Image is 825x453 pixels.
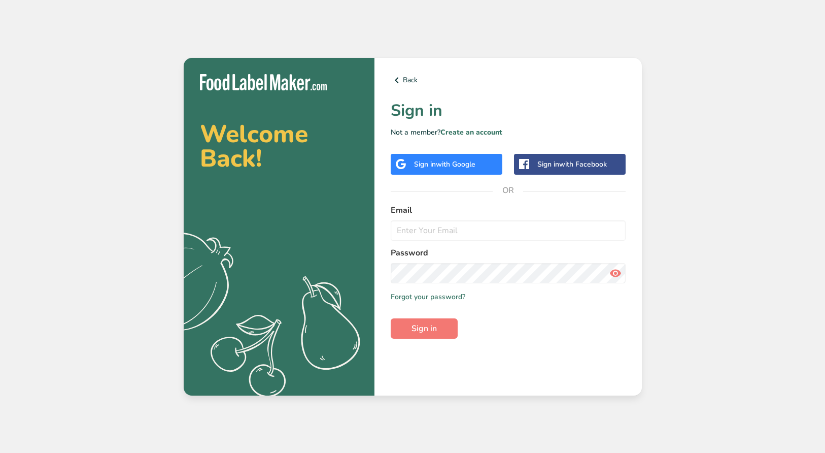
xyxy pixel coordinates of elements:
[391,99,626,123] h1: Sign in
[559,159,607,169] span: with Facebook
[391,220,626,241] input: Enter Your Email
[537,159,607,170] div: Sign in
[440,127,502,137] a: Create an account
[200,122,358,171] h2: Welcome Back!
[493,175,523,206] span: OR
[391,247,626,259] label: Password
[436,159,475,169] span: with Google
[391,204,626,216] label: Email
[411,322,437,335] span: Sign in
[391,74,626,86] a: Back
[391,127,626,138] p: Not a member?
[414,159,475,170] div: Sign in
[391,292,465,302] a: Forgot your password?
[200,74,327,91] img: Food Label Maker
[391,318,458,339] button: Sign in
